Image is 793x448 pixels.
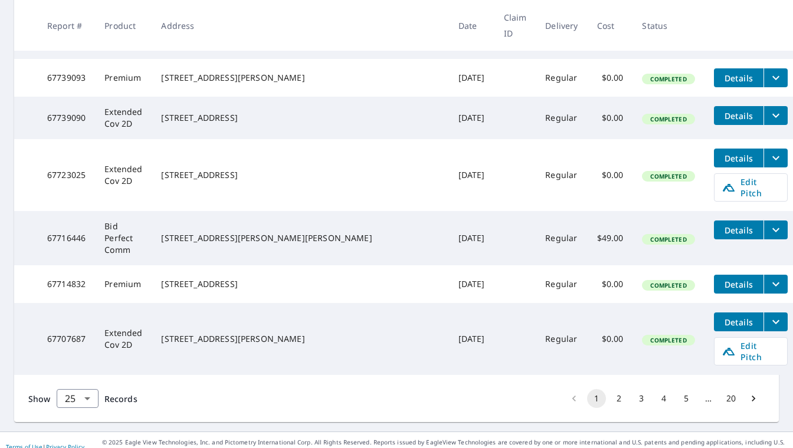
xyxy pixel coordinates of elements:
button: Go to page 20 [722,389,740,408]
td: Bid Perfect Comm [95,211,152,265]
div: [STREET_ADDRESS][PERSON_NAME] [161,333,439,345]
button: detailsBtn-67707687 [714,312,763,331]
span: Completed [643,172,693,180]
td: 67716446 [38,211,95,265]
td: 67739093 [38,59,95,97]
nav: pagination navigation [563,389,765,408]
td: Extended Cov 2D [95,97,152,139]
td: Regular [536,59,587,97]
span: Completed [643,336,693,344]
span: Completed [643,75,693,83]
td: $49.00 [588,211,633,265]
span: Details [721,110,756,121]
div: [STREET_ADDRESS][PERSON_NAME][PERSON_NAME] [161,232,439,244]
td: Regular [536,211,587,265]
td: [DATE] [449,265,494,303]
td: $0.00 [588,97,633,139]
td: 67723025 [38,139,95,211]
td: 67739090 [38,97,95,139]
button: detailsBtn-67739093 [714,68,763,87]
span: Edit Pitch [722,340,780,363]
div: [STREET_ADDRESS][PERSON_NAME] [161,72,439,84]
button: Go to page 4 [654,389,673,408]
a: Edit Pitch [714,173,788,202]
td: Extended Cov 2D [95,139,152,211]
td: [DATE] [449,97,494,139]
span: Edit Pitch [722,176,780,199]
td: [DATE] [449,211,494,265]
button: filesDropdownBtn-67707687 [763,312,788,331]
td: [DATE] [449,303,494,375]
div: … [699,393,718,404]
button: Go to page 5 [677,389,696,408]
button: Go to next page [744,389,763,408]
span: Completed [643,115,693,123]
button: filesDropdownBtn-67716446 [763,220,788,239]
td: Premium [95,59,152,97]
td: 67714832 [38,265,95,303]
td: $0.00 [588,265,633,303]
td: Extended Cov 2D [95,303,152,375]
button: detailsBtn-67714832 [714,275,763,294]
td: Regular [536,265,587,303]
button: page 1 [587,389,606,408]
div: Show 25 records [57,389,99,408]
span: Details [721,225,756,236]
span: Details [721,279,756,290]
td: [DATE] [449,59,494,97]
div: [STREET_ADDRESS] [161,278,439,290]
button: filesDropdownBtn-67739093 [763,68,788,87]
span: Details [721,317,756,328]
button: filesDropdownBtn-67739090 [763,106,788,125]
a: Edit Pitch [714,337,788,365]
span: Completed [643,281,693,289]
td: $0.00 [588,139,633,211]
button: filesDropdownBtn-67723025 [763,149,788,167]
button: detailsBtn-67716446 [714,220,763,239]
div: [STREET_ADDRESS] [161,112,439,124]
span: Records [104,393,137,404]
td: 67707687 [38,303,95,375]
td: [DATE] [449,139,494,211]
td: Premium [95,265,152,303]
button: detailsBtn-67723025 [714,149,763,167]
span: Completed [643,235,693,243]
span: Details [721,153,756,164]
td: Regular [536,139,587,211]
td: $0.00 [588,303,633,375]
span: Details [721,73,756,84]
button: filesDropdownBtn-67714832 [763,275,788,294]
div: 25 [57,382,99,415]
button: Go to page 3 [632,389,651,408]
span: Show [28,393,51,404]
td: Regular [536,303,587,375]
td: Regular [536,97,587,139]
button: detailsBtn-67739090 [714,106,763,125]
button: Go to page 2 [610,389,628,408]
td: $0.00 [588,59,633,97]
div: [STREET_ADDRESS] [161,169,439,181]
